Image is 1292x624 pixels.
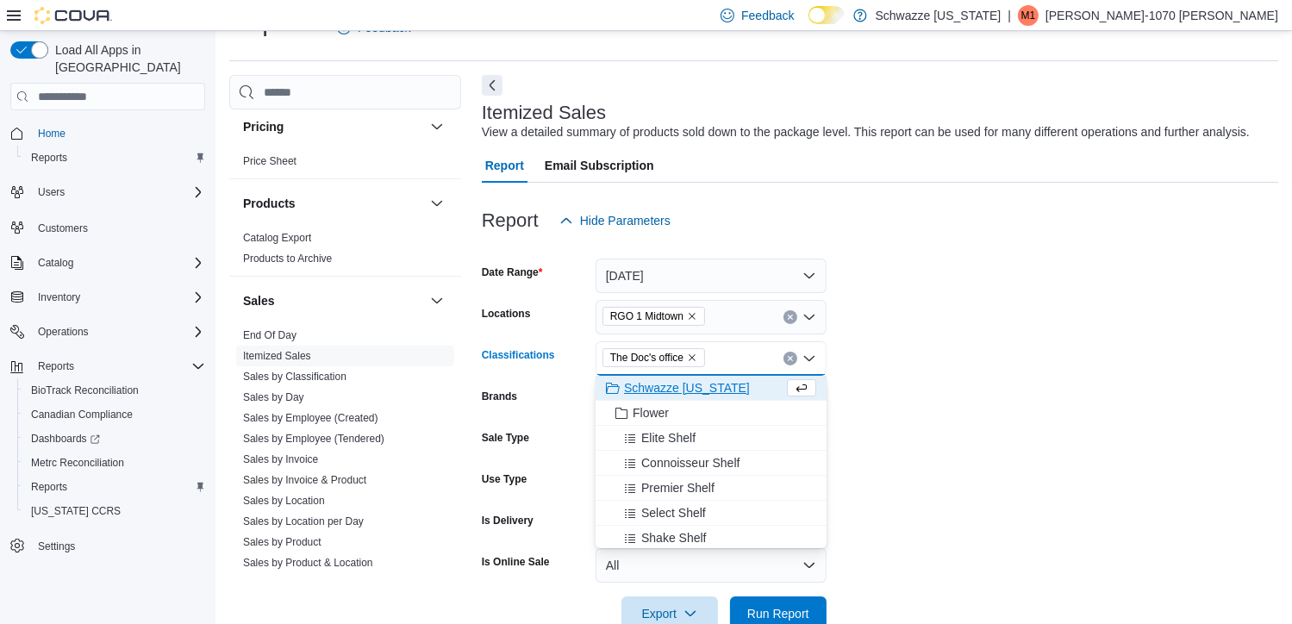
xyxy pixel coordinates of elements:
[31,123,72,144] a: Home
[31,536,82,557] a: Settings
[31,182,205,203] span: Users
[243,557,373,569] a: Sales by Product & Location
[24,501,128,521] a: [US_STATE] CCRS
[602,307,705,326] span: RGO 1 Midtown
[596,401,827,426] button: Flower
[24,452,131,473] a: Metrc Reconciliation
[1045,5,1278,26] p: [PERSON_NAME]-1070 [PERSON_NAME]
[596,501,827,526] button: Select Shelf
[427,193,447,214] button: Products
[31,356,205,377] span: Reports
[243,411,378,425] span: Sales by Employee (Created)
[31,287,205,308] span: Inventory
[482,75,502,96] button: Next
[243,349,311,363] span: Itemized Sales
[641,479,715,496] span: Premier Shelf
[482,555,550,569] label: Is Online Sale
[808,6,845,24] input: Dark Mode
[38,359,74,373] span: Reports
[243,515,364,528] span: Sales by Location per Day
[783,310,797,324] button: Clear input
[17,475,212,499] button: Reports
[633,404,669,421] span: Flower
[24,428,205,449] span: Dashboards
[1008,5,1011,26] p: |
[482,123,1250,141] div: View a detailed summary of products sold down to the package level. This report can be used for m...
[610,308,683,325] span: RGO 1 Midtown
[747,605,809,622] span: Run Report
[24,404,205,425] span: Canadian Compliance
[243,473,366,487] span: Sales by Invoice & Product
[243,329,296,341] a: End Of Day
[243,577,412,590] span: Sales by Product & Location per Day
[1018,5,1039,26] div: Monica-1070 Becerra
[482,390,517,403] label: Brands
[687,311,697,321] button: Remove RGO 1 Midtown from selection in this group
[610,349,683,366] span: The Doc's office
[3,251,212,275] button: Catalog
[24,380,205,401] span: BioTrack Reconciliation
[3,285,212,309] button: Inventory
[31,408,133,421] span: Canadian Compliance
[17,427,212,451] a: Dashboards
[687,353,697,363] button: Remove The Doc's office from selection in this group
[17,451,212,475] button: Metrc Reconciliation
[31,218,95,239] a: Customers
[482,265,543,279] label: Date Range
[596,548,827,583] button: All
[243,432,384,446] span: Sales by Employee (Tendered)
[31,253,80,273] button: Catalog
[38,127,66,140] span: Home
[3,534,212,558] button: Settings
[31,122,205,144] span: Home
[31,151,67,165] span: Reports
[31,356,81,377] button: Reports
[31,535,205,557] span: Settings
[24,501,205,521] span: Washington CCRS
[243,252,332,265] span: Products to Archive
[38,540,75,553] span: Settings
[3,215,212,240] button: Customers
[24,404,140,425] a: Canadian Compliance
[229,151,461,178] div: Pricing
[596,476,827,501] button: Premier Shelf
[24,477,205,497] span: Reports
[596,426,827,451] button: Elite Shelf
[3,320,212,344] button: Operations
[427,290,447,311] button: Sales
[552,203,677,238] button: Hide Parameters
[243,535,321,549] span: Sales by Product
[3,121,212,146] button: Home
[243,453,318,465] a: Sales by Invoice
[3,180,212,204] button: Users
[243,391,304,403] a: Sales by Day
[243,495,325,507] a: Sales by Location
[482,472,527,486] label: Use Type
[243,412,378,424] a: Sales by Employee (Created)
[243,253,332,265] a: Products to Archive
[482,431,529,445] label: Sale Type
[641,429,696,446] span: Elite Shelf
[17,499,212,523] button: [US_STATE] CCRS
[602,348,705,367] span: The Doc's office
[243,536,321,548] a: Sales by Product
[243,390,304,404] span: Sales by Day
[48,41,205,76] span: Load All Apps in [GEOGRAPHIC_DATA]
[31,321,205,342] span: Operations
[38,185,65,199] span: Users
[31,456,124,470] span: Metrc Reconciliation
[1021,5,1036,26] span: M1
[24,452,205,473] span: Metrc Reconciliation
[243,232,311,244] a: Catalog Export
[24,477,74,497] a: Reports
[31,253,205,273] span: Catalog
[31,321,96,342] button: Operations
[482,307,531,321] label: Locations
[482,103,606,123] h3: Itemized Sales
[31,384,139,397] span: BioTrack Reconciliation
[17,146,212,170] button: Reports
[17,378,212,402] button: BioTrack Reconciliation
[243,328,296,342] span: End Of Day
[38,290,80,304] span: Inventory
